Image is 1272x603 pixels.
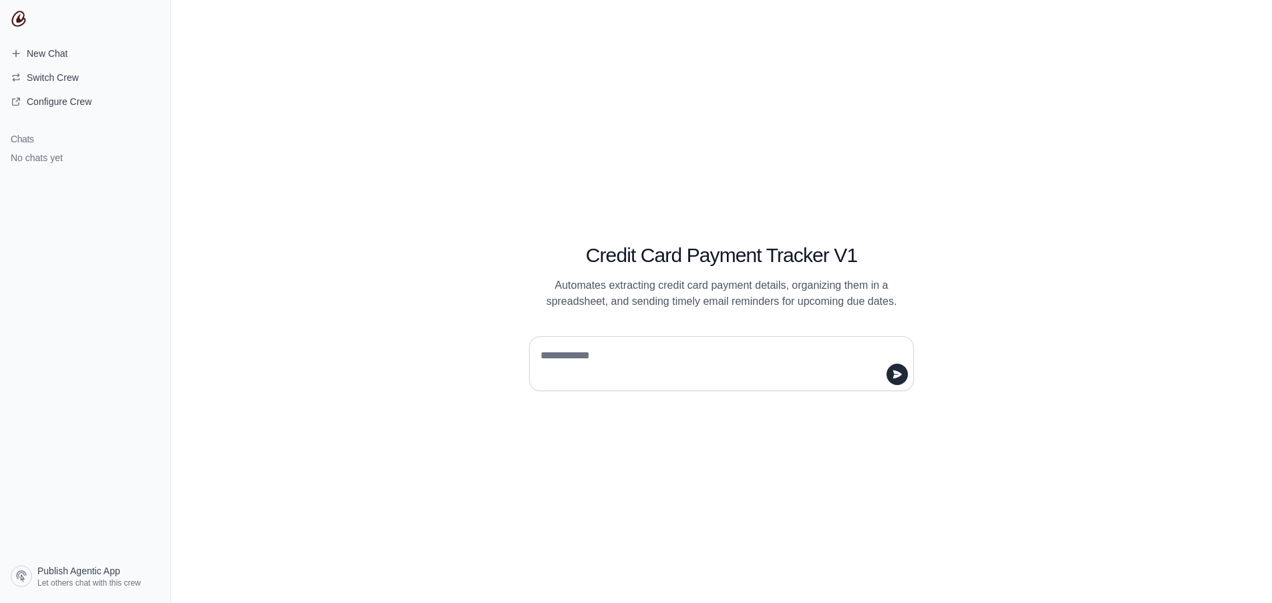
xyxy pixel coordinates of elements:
p: Automates extracting credit card payment details, organizing them in a spreadsheet, and sending t... [529,277,914,310]
iframe: Chat Widget [1205,539,1272,603]
button: Switch Crew [5,67,165,88]
span: Switch Crew [27,71,79,84]
span: Configure Crew [27,95,92,108]
span: Let others chat with this crew [37,578,141,588]
h1: Credit Card Payment Tracker V1 [529,243,914,267]
span: Publish Agentic App [37,564,120,578]
a: Publish Agentic App Let others chat with this crew [5,560,165,592]
span: New Chat [27,47,67,60]
textarea: To enrich screen reader interactions, please activate Accessibility in Grammarly extension settings [538,345,897,382]
a: New Chat [5,43,165,64]
a: Configure Crew [5,91,165,112]
img: CrewAI Logo [11,11,27,27]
